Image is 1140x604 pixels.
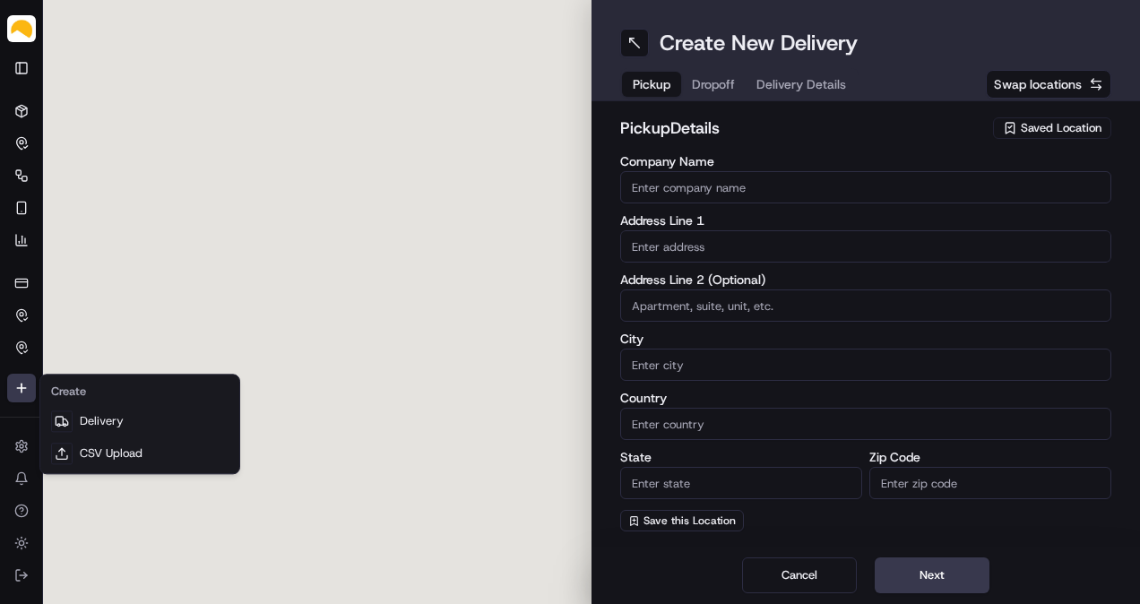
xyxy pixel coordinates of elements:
label: State [620,451,862,463]
input: Enter zip code [869,467,1111,499]
span: Save this Location [643,513,736,528]
label: Zip Code [869,451,1111,463]
div: Start new chat [81,170,294,188]
input: Got a question? Start typing here... [47,115,323,134]
span: • [149,325,155,340]
span: [PERSON_NAME] [56,325,145,340]
label: Address Line 1 [620,214,1111,227]
input: Enter address [620,230,1111,263]
span: [PERSON_NAME] [56,277,145,291]
h1: Create New Delivery [660,29,858,57]
a: Powered byPylon [126,443,217,457]
input: Enter state [620,467,862,499]
a: 💻API Documentation [144,393,295,425]
a: CSV Upload [44,437,236,470]
input: Apartment, suite, unit, etc. [620,289,1111,322]
a: 📗Knowledge Base [11,393,144,425]
h2: pickup Details [620,116,982,141]
span: Delivery Details [756,75,846,93]
span: Saved Location [1021,120,1101,136]
p: Welcome 👋 [18,71,326,99]
input: Enter country [620,408,1111,440]
span: Dropoff [692,75,735,93]
div: We're available if you need us! [81,188,246,203]
img: Nash [18,17,54,53]
div: 💻 [151,401,166,416]
div: Create [44,378,236,405]
span: Swap locations [994,75,1082,93]
button: See all [278,229,326,250]
img: Abdus Syed [18,260,47,289]
div: Past conversations [18,232,120,246]
span: API Documentation [169,400,288,418]
a: Delivery [44,405,236,437]
button: Start new chat [305,176,326,197]
label: Company Name [620,155,1111,168]
input: Enter city [620,349,1111,381]
img: Parsel [7,15,36,43]
label: City [620,332,1111,345]
button: Next [875,557,989,593]
div: 📗 [18,401,32,416]
span: Pylon [178,444,217,457]
span: [DATE] [159,325,195,340]
span: [DATE] [159,277,195,291]
input: Enter company name [620,171,1111,203]
span: • [149,277,155,291]
span: Knowledge Base [36,400,137,418]
label: Country [620,392,1111,404]
span: Pickup [633,75,670,93]
label: Address Line 2 (Optional) [620,273,1111,286]
img: Abdus Syed [18,308,47,337]
button: Cancel [742,557,857,593]
img: 8571987876998_91fb9ceb93ad5c398215_72.jpg [38,170,70,203]
img: 1736555255976-a54dd68f-1ca7-489b-9aae-adbdc363a1c4 [18,170,50,203]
